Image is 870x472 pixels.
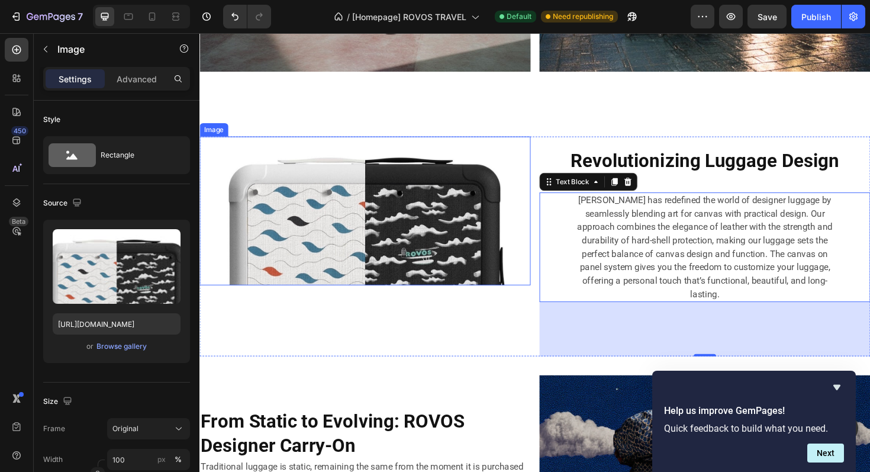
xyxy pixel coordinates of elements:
span: or [86,339,94,354]
p: Image [57,42,158,56]
p: Settings [59,73,92,85]
p: 7 [78,9,83,24]
p: ⁠⁠⁠⁠⁠⁠⁠ [361,123,709,148]
div: Undo/Redo [223,5,271,28]
div: Style [43,114,60,125]
p: Advanced [117,73,157,85]
span: From Static to Evolving: ROVOS Designer Carry-On [1,400,281,448]
span: Need republishing [553,11,613,22]
input: https://example.com/image.jpg [53,313,181,335]
button: Original [107,418,190,439]
h2: Help us improve GemPages! [664,404,844,418]
div: % [175,454,182,465]
div: 450 [11,126,28,136]
button: px [171,452,185,467]
button: % [154,452,169,467]
img: preview-image [53,229,181,304]
button: Save [747,5,787,28]
iframe: To enrich screen reader interactions, please activate Accessibility in Grammarly extension settings [199,33,870,472]
div: Rectangle [101,142,173,169]
span: [Homepage] ROVOS TRAVEL [352,11,466,23]
p: Quick feedback to build what you need. [664,423,844,434]
button: Publish [791,5,841,28]
div: Beta [9,217,28,226]
label: Frame [43,423,65,434]
label: Width [43,454,63,465]
div: Source [43,195,84,211]
div: Text Block [375,152,415,163]
div: px [157,454,166,465]
div: Help us improve GemPages! [664,380,844,463]
h2: Rich Text Editor. Editing area: main [360,121,710,149]
button: Next question [807,444,844,463]
button: Hide survey [830,380,844,394]
div: Size [43,394,75,410]
span: Save [758,12,777,22]
strong: Revolutionizing Luggage Design [393,123,678,146]
button: 7 [5,5,88,28]
span: / [347,11,350,23]
div: Publish [801,11,831,23]
span: Default [507,11,531,22]
p: [PERSON_NAME] has redefined the world of designer luggage by seamlessly blending art for canvas w... [397,170,673,284]
span: Original [112,423,138,434]
div: Browse gallery [96,341,147,352]
button: Browse gallery [96,341,147,352]
input: px% [107,449,190,470]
